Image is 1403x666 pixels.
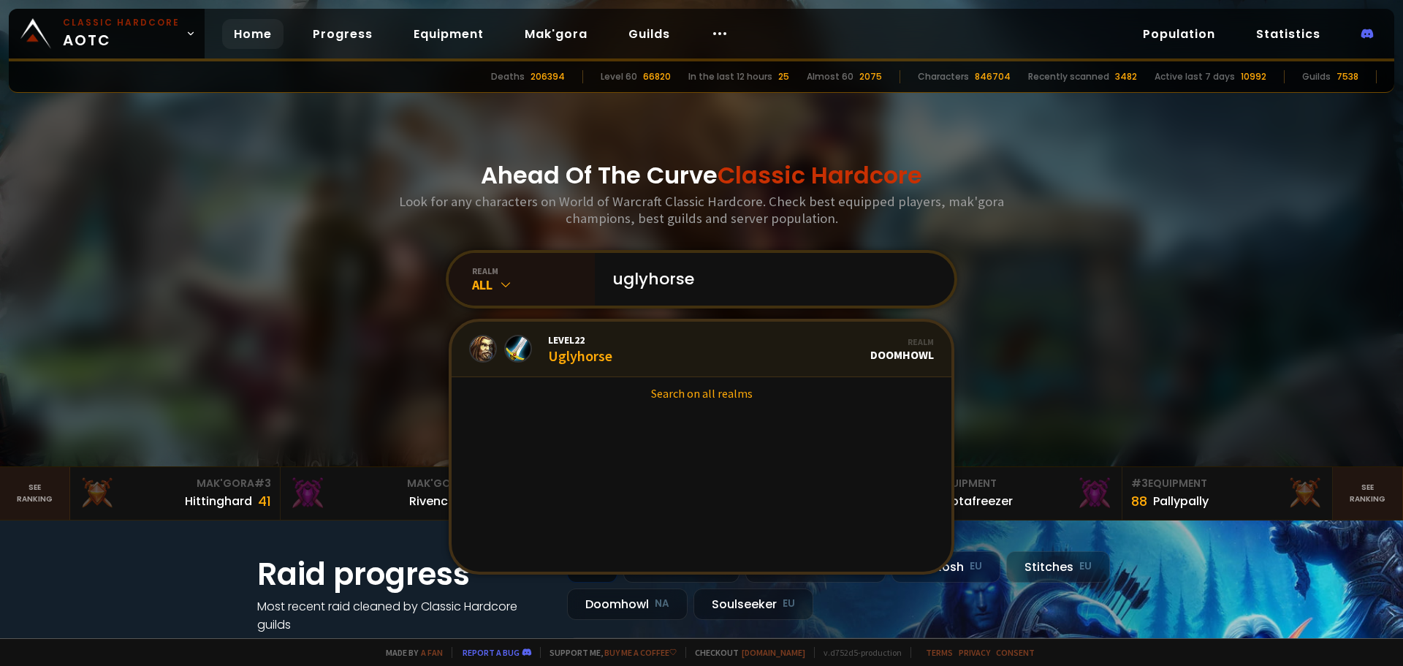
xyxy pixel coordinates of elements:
div: 25 [778,70,789,83]
div: Equipment [921,476,1113,491]
div: Notafreezer [943,492,1013,510]
div: Pallypally [1153,492,1209,510]
div: 10992 [1241,70,1266,83]
input: Search a character... [604,253,937,306]
small: EU [783,597,795,611]
a: Search on all realms [452,377,951,409]
a: Mak'Gora#2Rivench100 [281,467,491,520]
span: v. d752d5 - production [814,647,902,658]
div: All [472,276,595,293]
div: 3482 [1115,70,1137,83]
a: Buy me a coffee [604,647,677,658]
div: Hittinghard [185,492,252,510]
a: Statistics [1244,19,1332,49]
a: Privacy [959,647,990,658]
span: # 3 [254,476,271,491]
div: Stitches [1006,551,1110,583]
a: Level22UglyhorseRealmDoomhowl [452,322,951,377]
div: 41 [258,491,271,511]
div: Soulseeker [693,589,813,620]
h1: Raid progress [257,551,550,597]
a: See all progress [257,635,352,651]
div: Nek'Rosh [891,551,1000,583]
div: Deaths [491,70,525,83]
span: Made by [377,647,443,658]
div: 206394 [531,70,565,83]
span: AOTC [63,16,180,51]
small: Classic Hardcore [63,16,180,29]
div: Uglyhorse [548,333,612,365]
small: EU [1079,559,1092,574]
div: In the last 12 hours [688,70,772,83]
div: Almost 60 [807,70,853,83]
span: # 3 [1131,476,1148,491]
div: 2075 [859,70,882,83]
div: 846704 [975,70,1011,83]
a: Progress [301,19,384,49]
div: 7538 [1337,70,1358,83]
a: Equipment [402,19,495,49]
h1: Ahead Of The Curve [481,158,922,193]
a: Consent [996,647,1035,658]
div: Realm [870,336,934,347]
span: Level 22 [548,333,612,347]
div: realm [472,265,595,276]
a: #3Equipment88Pallypally [1122,467,1333,520]
div: Doomhowl [567,589,688,620]
div: Mak'Gora [79,476,271,491]
a: a fan [421,647,443,658]
a: Guilds [617,19,682,49]
div: 88 [1131,491,1147,511]
div: Guilds [1302,70,1331,83]
span: Classic Hardcore [718,159,922,192]
span: Checkout [685,647,805,658]
a: Report a bug [463,647,520,658]
small: NA [655,597,669,611]
a: Mak'gora [513,19,599,49]
div: Equipment [1131,476,1323,491]
a: Terms [926,647,953,658]
div: Characters [918,70,969,83]
span: Support me, [540,647,677,658]
div: Rivench [409,492,455,510]
div: 66820 [643,70,671,83]
div: Active last 7 days [1155,70,1235,83]
a: Population [1131,19,1227,49]
a: Classic HardcoreAOTC [9,9,205,58]
h3: Look for any characters on World of Warcraft Classic Hardcore. Check best equipped players, mak'g... [393,193,1010,227]
div: Mak'Gora [289,476,482,491]
a: #2Equipment88Notafreezer [912,467,1122,520]
a: [DOMAIN_NAME] [742,647,805,658]
div: Level 60 [601,70,637,83]
div: Recently scanned [1028,70,1109,83]
div: Doomhowl [870,336,934,362]
a: Home [222,19,284,49]
a: Mak'Gora#3Hittinghard41 [70,467,281,520]
small: EU [970,559,982,574]
a: Seeranking [1333,467,1403,520]
h4: Most recent raid cleaned by Classic Hardcore guilds [257,597,550,634]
